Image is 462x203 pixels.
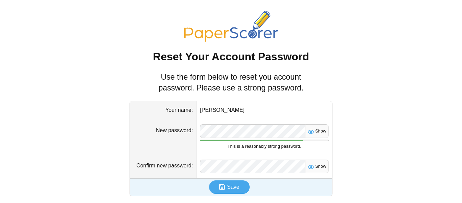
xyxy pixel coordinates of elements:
div: [PERSON_NAME] [200,106,329,114]
span: Show [313,164,326,169]
label: New password [156,127,193,133]
button: Save [209,180,250,194]
span: Save [227,184,239,190]
label: Confirm new password [136,163,193,168]
span: This is a reasonably strong password. [228,144,301,149]
span: Show [313,128,326,134]
label: Your name [165,107,193,113]
img: PaperScorer [180,11,282,42]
